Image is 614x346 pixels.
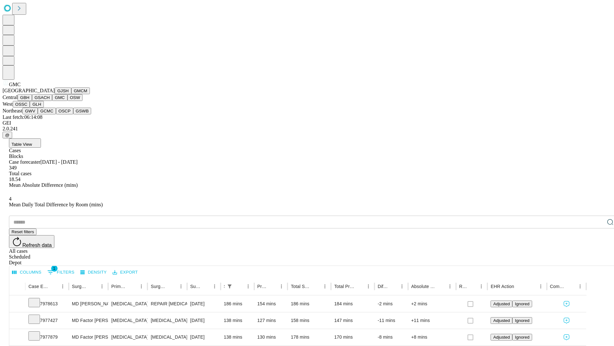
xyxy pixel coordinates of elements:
[30,101,43,108] button: GLH
[111,296,144,312] div: [MEDICAL_DATA]
[22,108,38,114] button: GWV
[190,284,201,289] div: Surgery Date
[378,284,388,289] div: Difference
[9,202,103,207] span: Mean Daily Total Difference by Room (mins)
[201,282,210,291] button: Sort
[55,87,71,94] button: GJSH
[52,94,67,101] button: GMC
[334,296,371,312] div: 184 mins
[210,282,219,291] button: Menu
[411,312,453,329] div: +11 mins
[137,282,146,291] button: Menu
[477,282,486,291] button: Menu
[151,296,184,312] div: REPAIR [MEDICAL_DATA] AGE [DEMOGRAPHIC_DATA] OR MORE INCARCERATED
[56,108,73,114] button: OSCP
[46,267,76,277] button: Show filters
[168,282,177,291] button: Sort
[398,282,406,291] button: Menu
[190,296,217,312] div: [DATE]
[11,268,43,277] button: Select columns
[72,284,88,289] div: Surgeon Name
[334,284,354,289] div: Total Predicted Duration
[291,284,311,289] div: Total Scheduled Duration
[28,296,66,312] div: 7978613
[468,282,477,291] button: Sort
[72,329,105,345] div: MD Factor [PERSON_NAME]
[491,317,512,324] button: Adjusted
[190,329,217,345] div: [DATE]
[257,329,285,345] div: 130 mins
[334,329,371,345] div: 170 mins
[257,312,285,329] div: 127 mins
[491,334,512,341] button: Adjusted
[9,138,41,148] button: Table View
[9,159,40,165] span: Case forecaster
[3,95,18,100] span: Central
[51,265,58,272] span: 1
[3,126,611,132] div: 2.0.241
[355,282,364,291] button: Sort
[67,94,83,101] button: OSW
[225,282,234,291] div: 1 active filter
[311,282,320,291] button: Sort
[411,284,436,289] div: Absolute Difference
[151,329,184,345] div: [MEDICAL_DATA]
[49,282,58,291] button: Sort
[257,284,268,289] div: Predicted In Room Duration
[3,120,611,126] div: GEI
[493,335,510,340] span: Adjusted
[128,282,137,291] button: Sort
[445,282,454,291] button: Menu
[38,108,56,114] button: GCMC
[79,268,108,277] button: Density
[3,101,13,107] span: West
[224,312,251,329] div: 138 mins
[576,282,585,291] button: Menu
[111,329,144,345] div: [MEDICAL_DATA]
[151,284,167,289] div: Surgery Name
[277,282,286,291] button: Menu
[389,282,398,291] button: Sort
[364,282,373,291] button: Menu
[40,159,77,165] span: [DATE] - [DATE]
[491,284,514,289] div: EHR Action
[378,329,405,345] div: -8 mins
[73,108,91,114] button: GSWB
[224,284,224,289] div: Scheduled In Room Duration
[334,312,371,329] div: 147 mins
[9,196,12,202] span: 4
[493,301,510,306] span: Adjusted
[411,296,453,312] div: +2 mins
[257,296,285,312] div: 154 mins
[12,315,22,326] button: Expand
[190,312,217,329] div: [DATE]
[9,165,17,170] span: 349
[512,334,532,341] button: Ignored
[28,284,49,289] div: Case Epic Id
[459,284,468,289] div: Resolved in EHR
[151,312,184,329] div: [MEDICAL_DATA]
[224,296,251,312] div: 186 mins
[32,94,52,101] button: GSACH
[5,133,10,137] span: @
[437,282,445,291] button: Sort
[320,282,329,291] button: Menu
[12,332,22,343] button: Expand
[89,282,98,291] button: Sort
[244,282,253,291] button: Menu
[378,296,405,312] div: -2 mins
[3,132,12,138] button: @
[12,229,34,234] span: Reset filters
[72,296,105,312] div: MD [PERSON_NAME]
[291,312,328,329] div: 158 mins
[22,243,52,248] span: Refresh data
[512,301,532,307] button: Ignored
[9,228,36,235] button: Reset filters
[9,235,54,248] button: Refresh data
[512,317,532,324] button: Ignored
[567,282,576,291] button: Sort
[291,329,328,345] div: 178 mins
[58,282,67,291] button: Menu
[71,87,90,94] button: GMCM
[515,318,529,323] span: Ignored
